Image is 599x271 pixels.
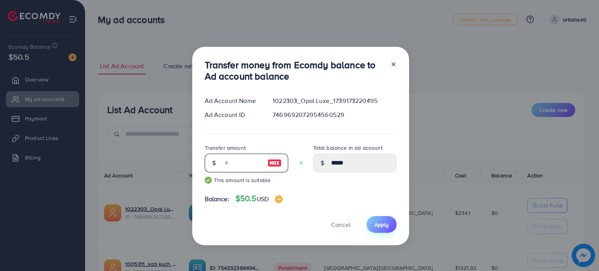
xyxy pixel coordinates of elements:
span: Apply [374,221,389,228]
button: Apply [367,216,397,233]
div: 1022303_Opal Luxe_1739173220495 [266,96,402,105]
img: guide [205,177,212,184]
span: USD [257,195,269,203]
button: Cancel [321,216,360,233]
h4: $50.5 [236,194,283,204]
div: 7469692072954560529 [266,110,402,119]
span: Cancel [331,220,351,229]
img: image [268,158,282,168]
span: Balance: [205,195,229,204]
small: This amount is suitable [205,176,288,184]
label: Total balance in ad account [313,144,383,152]
img: image [275,195,283,203]
label: Transfer amount [205,144,246,152]
div: Ad Account ID [198,110,267,119]
div: Ad Account Name [198,96,267,105]
h3: Transfer money from Ecomdy balance to Ad account balance [205,59,384,82]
